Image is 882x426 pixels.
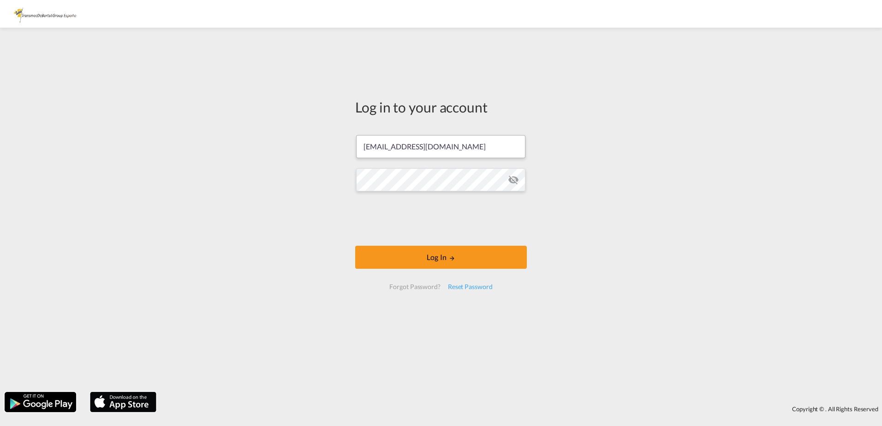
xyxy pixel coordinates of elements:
div: Reset Password [444,278,496,295]
img: google.png [4,391,77,413]
img: apple.png [89,391,157,413]
md-icon: icon-eye-off [508,174,519,185]
div: Forgot Password? [386,278,444,295]
div: Log in to your account [355,97,527,117]
iframe: reCAPTCHA [371,201,511,237]
div: Copyright © . All Rights Reserved [161,401,882,417]
img: 8d6468103f9211efb0db13c4acf31c1d.PNG [14,4,76,24]
button: LOGIN [355,246,527,269]
input: Enter email/phone number [356,135,525,158]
